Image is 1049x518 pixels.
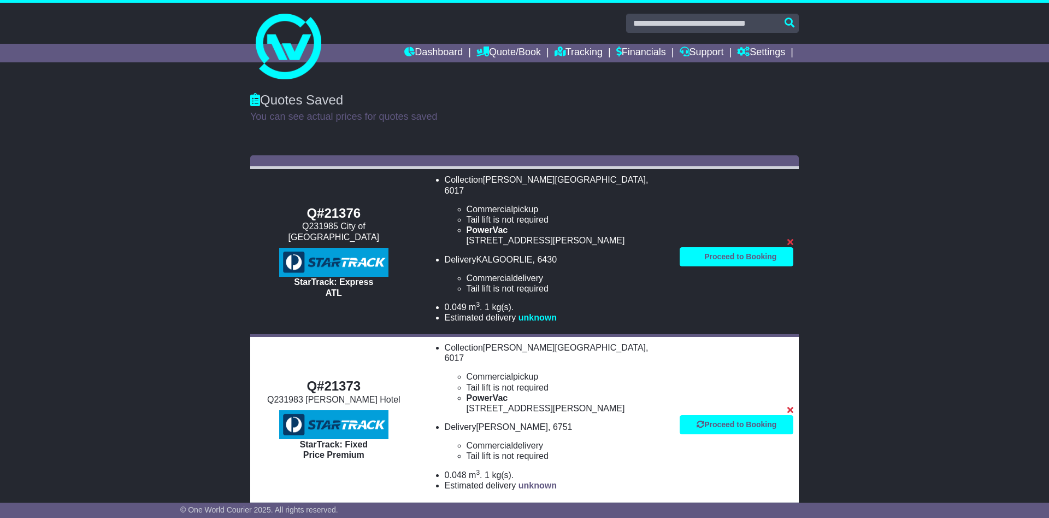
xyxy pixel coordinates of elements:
span: StarTrack: Express ATL [294,277,373,297]
li: delivery [467,440,669,451]
span: 0.048 [445,470,467,480]
span: m . [469,470,482,480]
span: 0.049 [445,302,467,312]
p: You can see actual prices for quotes saved [250,111,799,123]
span: 1 [485,302,490,312]
span: Commercial [467,372,513,381]
span: , 6430 [533,255,557,264]
span: unknown [518,481,557,490]
li: Tail lift is not required [467,214,669,225]
li: Delivery [445,254,669,294]
a: Proceed to Booking [680,415,793,434]
li: Collection [445,174,669,246]
img: StarTrack: Fixed Price Premium [279,410,388,440]
a: Support [680,44,724,62]
span: © One World Courier 2025. All rights reserved. [180,505,338,514]
a: Proceed to Booking [680,247,793,266]
a: Financials [616,44,666,62]
div: [STREET_ADDRESS][PERSON_NAME] [467,403,669,414]
span: kg(s). [492,302,514,312]
span: kg(s). [492,470,514,480]
li: Estimated delivery [445,480,669,491]
li: Tail lift is not required [467,283,669,294]
sup: 3 [476,469,480,476]
li: Delivery [445,422,669,462]
span: , 6017 [445,343,649,363]
li: pickup [467,371,669,382]
a: Dashboard [404,44,463,62]
span: Commercial [467,273,513,283]
span: , 6017 [445,175,649,195]
li: Tail lift is not required [467,382,669,393]
span: m . [469,302,482,312]
span: Commercial [467,205,513,214]
span: [PERSON_NAME][GEOGRAPHIC_DATA] [483,343,646,352]
div: PowerVac [467,225,669,235]
div: Q231983 [PERSON_NAME] Hotel [256,394,412,405]
sup: 3 [476,301,480,309]
div: Quotes Saved [250,92,799,108]
li: delivery [467,273,669,283]
span: [PERSON_NAME] [476,422,548,432]
div: [STREET_ADDRESS][PERSON_NAME] [467,235,669,246]
div: Q#21376 [256,206,412,222]
span: KALGOORLIE [476,255,532,264]
span: StarTrack: Fixed Price Premium [300,440,368,459]
li: Estimated delivery [445,312,669,323]
li: pickup [467,204,669,214]
div: Q#21373 [256,379,412,394]
div: Q231985 City of [GEOGRAPHIC_DATA] [256,221,412,242]
div: PowerVac [467,393,669,403]
a: Quote/Book [476,44,541,62]
li: Tail lift is not required [467,451,669,461]
span: [PERSON_NAME][GEOGRAPHIC_DATA] [483,175,646,184]
span: Commercial [467,441,513,450]
li: Collection [445,342,669,414]
a: Settings [737,44,785,62]
img: StarTrack: Express ATL [279,248,388,277]
a: Tracking [555,44,603,62]
span: unknown [518,313,557,322]
span: , 6751 [548,422,572,432]
span: 1 [485,470,490,480]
